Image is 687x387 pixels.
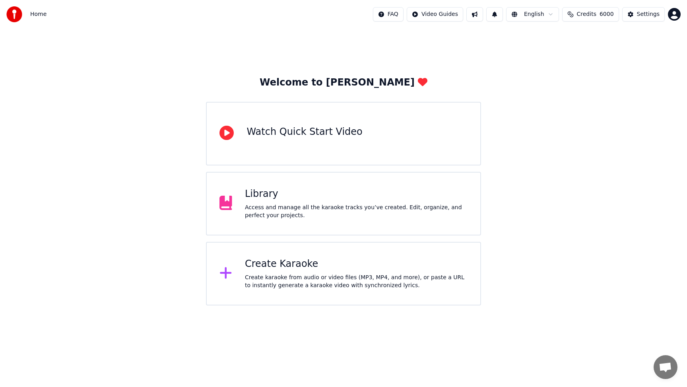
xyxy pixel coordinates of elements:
[6,6,22,22] img: youka
[407,7,463,21] button: Video Guides
[30,10,47,18] span: Home
[245,204,468,220] div: Access and manage all the karaoke tracks you’ve created. Edit, organize, and perfect your projects.
[622,7,665,21] button: Settings
[577,10,596,18] span: Credits
[600,10,614,18] span: 6000
[30,10,47,18] nav: breadcrumb
[245,274,468,290] div: Create karaoke from audio or video files (MP3, MP4, and more), or paste a URL to instantly genera...
[654,355,677,379] div: Open chat
[562,7,619,21] button: Credits6000
[373,7,404,21] button: FAQ
[246,126,362,138] div: Watch Quick Start Video
[245,258,468,270] div: Create Karaoke
[245,188,468,200] div: Library
[260,76,427,89] div: Welcome to [PERSON_NAME]
[637,10,660,18] div: Settings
